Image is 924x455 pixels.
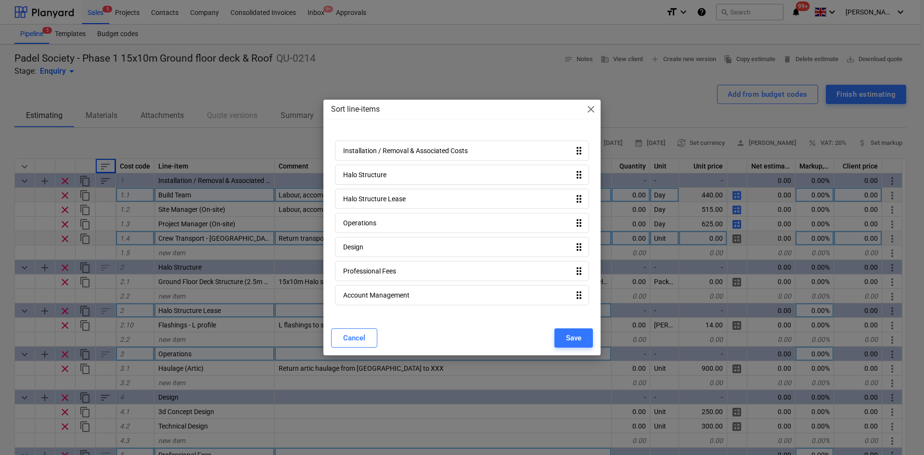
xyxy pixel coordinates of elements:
[343,219,376,227] div: Operations
[335,213,589,233] div: Operationsdrag_indicator
[343,195,406,203] div: Halo Structure Lease
[343,147,468,155] div: Installation / Removal & Associated Costs
[573,289,585,301] i: drag_indicator
[335,189,589,209] div: Halo Structure Leasedrag_indicator
[335,237,589,257] div: Designdrag_indicator
[343,267,396,275] div: Professional Fees
[335,261,589,281] div: Professional Feesdrag_indicator
[331,104,380,115] p: Sort line-items
[573,193,585,205] i: drag_indicator
[573,217,585,229] i: drag_indicator
[331,328,377,348] button: Cancel
[343,243,363,251] div: Design
[573,241,585,253] i: drag_indicator
[335,141,589,161] div: Installation / Removal & Associated Costsdrag_indicator
[876,409,924,455] iframe: Chat Widget
[566,332,581,344] div: Save
[554,328,593,348] button: Save
[335,165,589,185] div: Halo Structuredrag_indicator
[343,171,386,179] div: Halo Structure
[585,104,597,115] span: close
[343,332,365,344] div: Cancel
[573,169,585,181] i: drag_indicator
[573,145,585,156] i: drag_indicator
[335,285,589,305] div: Account Managementdrag_indicator
[343,291,410,299] div: Account Management
[573,265,585,277] i: drag_indicator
